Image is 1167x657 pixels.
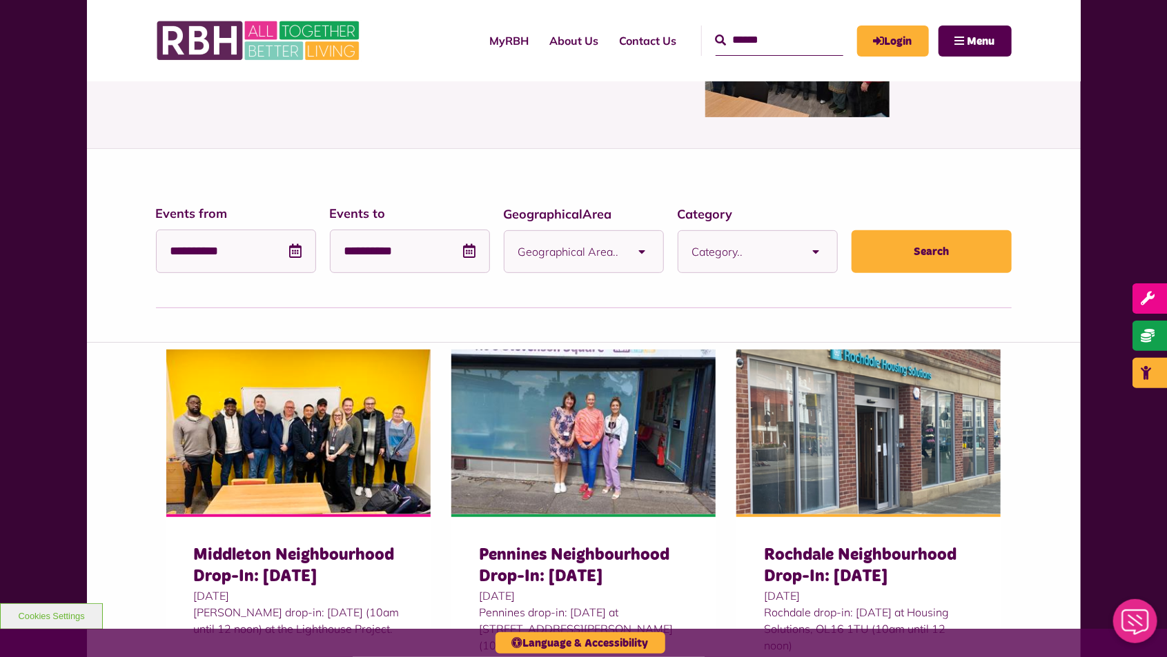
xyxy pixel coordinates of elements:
button: Search [852,230,1012,273]
span: [DATE] [479,587,688,604]
span: Category.. [692,231,796,272]
span: Menu [968,36,995,47]
div: Pennines drop-in: [DATE] at [STREET_ADDRESS][PERSON_NAME] (10am until 12 noon) [479,604,688,654]
a: MyRBH [857,26,929,57]
span: [DATE] [194,587,403,604]
a: MyRBH [480,22,540,59]
img: RBH [156,14,363,68]
h3: Pennines Neighbourhood Drop-In: [DATE] [479,545,688,587]
button: Navigation [939,26,1012,57]
h3: Middleton Neighbourhood Drop-In: [DATE] [194,545,403,587]
button: Language & Accessibility [496,632,665,654]
div: [PERSON_NAME] drop-in: [DATE] (10am until 12 noon) at the Lighthouse Project. [194,604,403,637]
label: GeographicalArea [504,205,664,223]
a: About Us [540,22,609,59]
img: Front door of Rochdale Housing Solutions office [736,350,1001,515]
input: Text field [330,230,490,273]
iframe: Netcall Web Assistant for live chat [1105,595,1167,657]
div: Rochdale drop-in: [DATE] at Housing Solutions, OL16 1TU (10am until 12 noon) [764,604,973,654]
span: [DATE] [764,587,973,604]
label: Events from [156,204,316,223]
span: Geographical Area.. [518,231,622,272]
label: Events to [330,204,490,223]
label: Category [678,205,838,223]
input: Text field [156,230,316,273]
h3: Rochdale Neighbourhood Drop-In: [DATE] [764,545,973,587]
a: Contact Us [609,22,687,59]
img: Smallbridge Drop In [451,350,716,515]
img: Group photo of customers and colleagues at the Lighthouse Project [166,350,431,515]
input: Search [716,26,843,55]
